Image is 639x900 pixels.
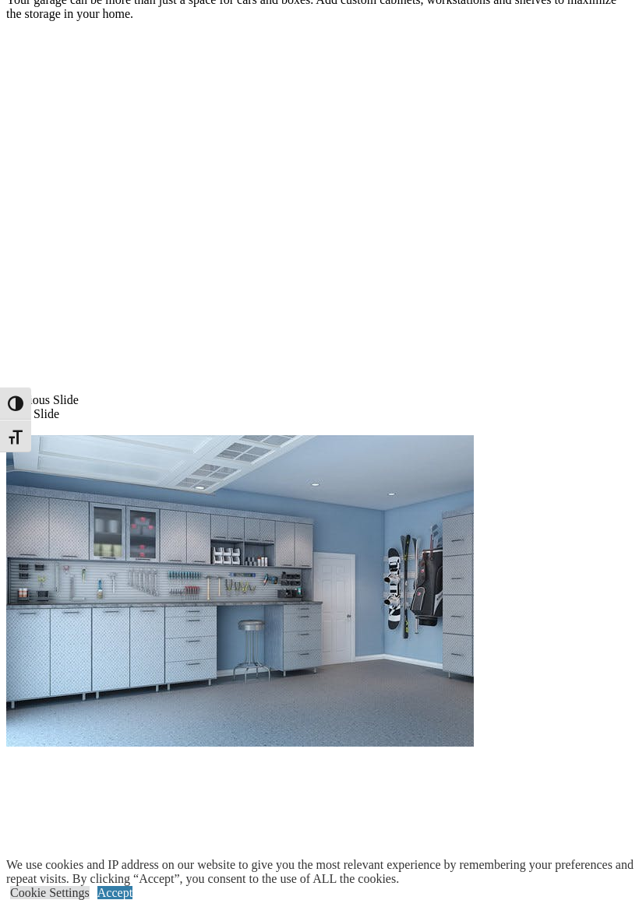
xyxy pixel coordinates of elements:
div: Next Slide [6,407,633,421]
div: We use cookies and IP address on our website to give you the most relevant experience by remember... [6,858,639,886]
img: Banner for mobile view [6,435,474,747]
a: Accept [97,886,132,899]
a: Cookie Settings [10,886,90,899]
div: Previous Slide [6,393,633,407]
